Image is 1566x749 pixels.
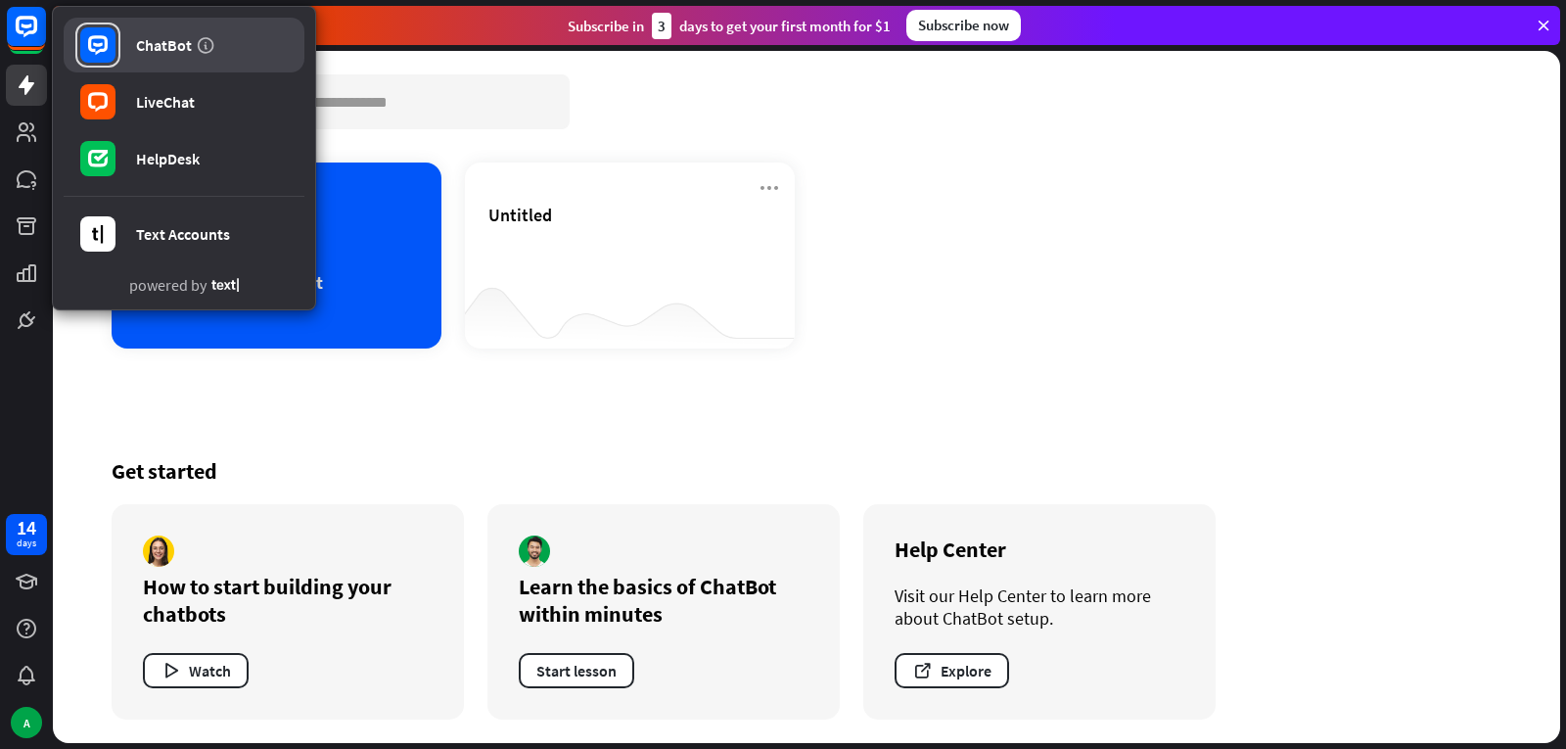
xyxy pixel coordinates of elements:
div: Subscribe in days to get your first month for $1 [568,13,891,39]
div: Visit our Help Center to learn more about ChatBot setup. [895,585,1184,630]
span: Untitled [488,204,552,226]
div: How to start building your chatbots [143,573,433,628]
button: Explore [895,653,1009,688]
button: Start lesson [519,653,634,688]
button: Open LiveChat chat widget [16,8,74,67]
div: days [17,537,36,550]
div: Help Center [895,536,1184,563]
img: author [143,536,174,567]
a: 14 days [6,514,47,555]
div: 3 [652,13,671,39]
div: Subscribe now [906,10,1021,41]
button: Watch [143,653,249,688]
div: A [11,707,42,738]
div: 14 [17,519,36,537]
img: author [519,536,550,567]
div: Get started [112,457,1501,485]
div: Learn the basics of ChatBot within minutes [519,573,808,628]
